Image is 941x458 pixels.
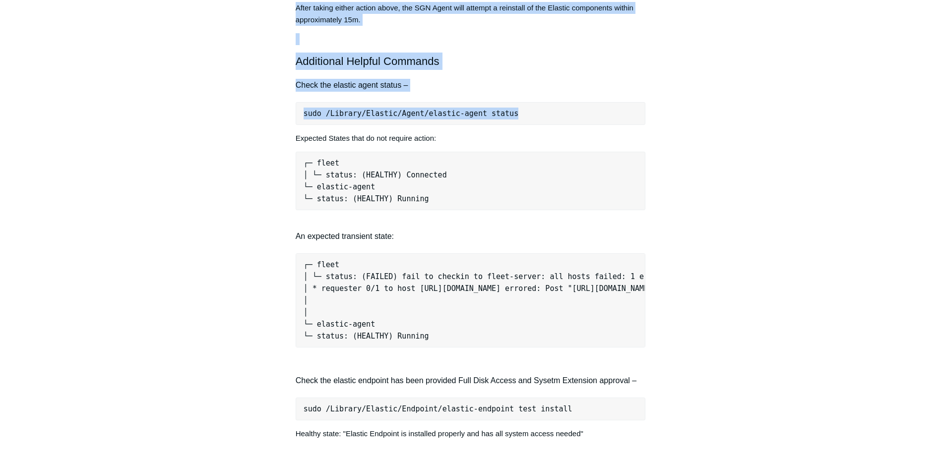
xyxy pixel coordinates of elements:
[296,53,646,70] h2: Additional Helpful Commands
[296,253,646,347] pre: ┌─ fleet │ └─ status: (FAILED) fail to checkin to fleet-server: all hosts failed: 1 error occurre...
[296,132,646,144] p: Expected States that do not require action:
[296,152,646,210] pre: ┌─ fleet │ └─ status: (HEALTHY) Connected └─ elastic-agent └─ status: (HEALTHY) Running
[296,79,646,92] h4: Check the elastic agent status –
[296,428,646,440] p: Healthy state: "Elastic Endpoint is installed properly and has all system access needed"
[296,102,646,125] pre: sudo /Library/Elastic/Agent/elastic-agent status
[296,398,646,420] pre: sudo /Library/Elastic/Endpoint/elastic-endpoint test install
[296,218,646,243] h4: An expected transient state:
[296,374,646,387] h4: Check the elastic endpoint has been provided Full Disk Access and Sysetm Extension approval –
[296,2,646,26] p: After taking either action above, the SGN Agent will attempt a reinstall of the Elastic component...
